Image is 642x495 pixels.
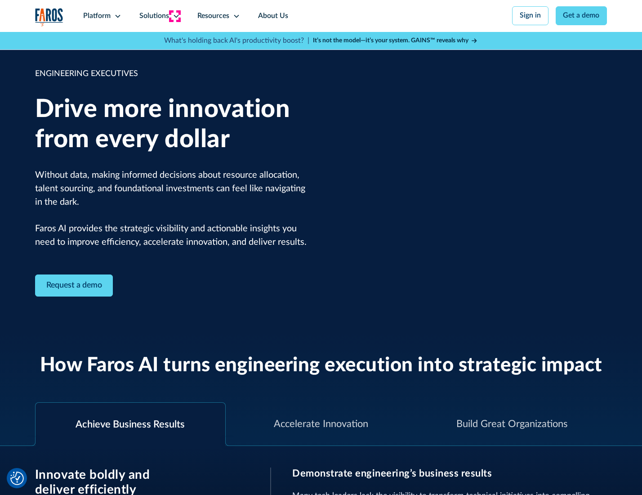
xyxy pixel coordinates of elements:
[164,36,309,46] p: What's holding back AI's productivity boost? |
[274,417,368,432] div: Accelerate Innovation
[456,417,567,432] div: Build Great Organizations
[35,94,308,155] h1: Drive more innovation from every dollar
[35,8,64,27] img: Logo of the analytics and reporting company Faros.
[10,472,24,485] button: Cookie Settings
[556,6,607,25] a: Get a demo
[139,11,169,22] div: Solutions
[197,11,229,22] div: Resources
[35,169,308,249] p: Without data, making informed decisions about resource allocation, talent sourcing, and foundatio...
[40,354,602,378] h2: How Faros AI turns engineering execution into strategic impact
[313,37,468,44] strong: It’s not the model—it’s your system. GAINS™ reveals why
[76,417,185,432] div: Achieve Business Results
[35,8,64,27] a: home
[313,36,478,45] a: It’s not the model—it’s your system. GAINS™ reveals why
[35,68,308,80] div: ENGINEERING EXECUTIVES
[292,468,607,479] h3: Demonstrate engineering’s business results
[10,472,24,485] img: Revisit consent button
[83,11,111,22] div: Platform
[35,274,113,297] a: Contact Modal
[512,6,548,25] a: Sign in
